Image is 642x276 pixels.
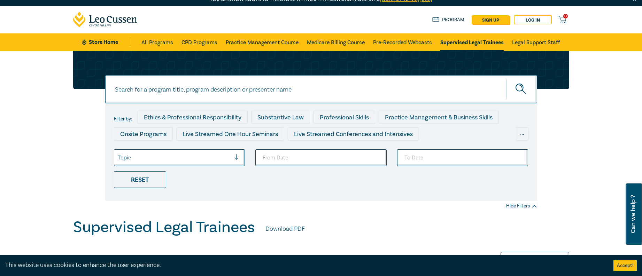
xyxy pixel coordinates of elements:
button: Accept cookies [613,260,637,271]
a: Practice Management Course [226,33,299,51]
a: Program [432,16,465,24]
div: Ethics & Professional Responsibility [138,111,248,124]
div: Live Streamed One Hour Seminars [176,127,284,141]
a: Store Home [82,38,130,46]
a: sign up [472,15,510,24]
div: Practice Management & Business Skills [379,111,499,124]
a: Log in [514,15,552,24]
div: National Programs [391,144,455,157]
a: Medicare Billing Course [307,33,365,51]
input: From Date [255,149,387,166]
span: 0 [563,14,568,18]
div: Reset [114,171,166,188]
div: ... [516,127,528,141]
a: Legal Support Staff [512,33,560,51]
a: Supervised Legal Trainees [440,33,504,51]
a: CPD Programs [181,33,217,51]
a: All Programs [141,33,173,51]
div: Hide Filters [506,203,537,210]
span: Can we help ? [630,188,636,240]
h1: Supervised Legal Trainees [73,218,255,236]
div: This website uses cookies to enhance the user experience. [5,261,603,270]
div: Live Streamed Conferences and Intensives [288,127,419,141]
div: Pre-Recorded Webcasts [228,144,308,157]
input: To Date [397,149,528,166]
h4: Results [73,253,112,267]
input: select [118,154,119,161]
label: Filter by: [114,116,132,122]
div: Substantive Law [251,111,310,124]
a: Pre-Recorded Webcasts [373,33,432,51]
div: Onsite Programs [114,127,173,141]
input: Search for a program title, program description or presenter name [105,75,537,103]
div: Professional Skills [314,111,375,124]
div: Live Streamed Practical Workshops [114,144,224,157]
a: Download PDF [265,224,305,234]
div: 10 CPD Point Packages [311,144,388,157]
